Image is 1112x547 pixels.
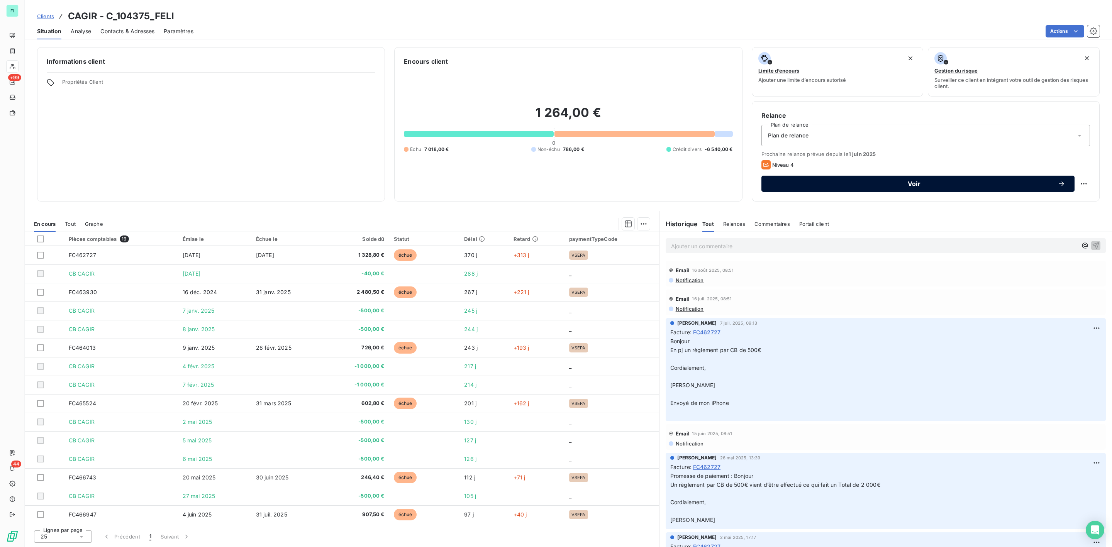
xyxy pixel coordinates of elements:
span: FC463930 [69,289,97,295]
span: Voir [771,181,1058,187]
span: 217 j [464,363,476,369]
span: -500,00 € [329,325,385,333]
span: 20 févr. 2025 [183,400,218,406]
span: Bonjour [670,338,690,344]
span: 105 j [464,493,476,499]
span: En cours [34,221,56,227]
span: 0 [552,140,555,146]
span: -500,00 € [329,418,385,426]
span: [DATE] [183,270,201,277]
span: Clients [37,13,54,19]
div: Échue le [256,236,320,242]
span: FC464013 [69,344,96,351]
div: Open Intercom Messenger [1086,521,1104,539]
span: 2 480,50 € [329,288,385,296]
span: Notification [675,306,704,312]
span: Paramètres [164,27,193,35]
span: Ajouter une limite d’encours autorisé [758,77,846,83]
button: Gestion du risqueSurveiller ce client en intégrant votre outil de gestion des risques client. [928,47,1100,97]
span: 246,40 € [329,474,385,481]
span: -1 000,00 € [329,362,385,370]
span: [PERSON_NAME] [677,534,717,541]
h6: Historique [659,219,698,229]
span: 16 juil. 2025, 08:51 [692,296,732,301]
span: Facture : [670,328,692,336]
span: 44 [11,461,21,467]
span: Notification [675,440,704,447]
span: 97 j [464,511,474,518]
span: Tout [702,221,714,227]
span: CB CAGIR [69,456,95,462]
span: -40,00 € [329,270,385,278]
span: Surveiller ce client en intégrant votre outil de gestion des risques client. [934,77,1093,89]
span: Promesse de paiement : Bonjour Un règlement par CB de 500€ vient d’être effectué ce qui fait un T... [670,472,880,523]
span: Analyse [71,27,91,35]
span: Email [676,430,690,437]
h6: Relance [761,111,1090,120]
span: 16 août 2025, 08:51 [692,268,734,273]
span: 5 mai 2025 [183,437,212,444]
span: [DATE] [183,252,201,258]
span: Niveau 4 [772,162,794,168]
span: [DATE] [256,252,274,258]
span: échue [394,286,417,298]
span: Commentaires [754,221,790,227]
span: 25 [41,533,47,540]
span: échue [394,509,417,520]
span: +221 j [514,289,529,295]
span: VSEPA [571,401,586,406]
span: Crédit divers [673,146,702,153]
span: 16 déc. 2024 [183,289,217,295]
span: Relances [723,221,745,227]
span: 130 j [464,418,476,425]
span: CB CAGIR [69,270,95,277]
span: 31 janv. 2025 [256,289,291,295]
span: FC466947 [69,511,97,518]
span: _ [569,326,571,332]
span: Propriétés Client [62,79,375,90]
span: +99 [8,74,21,81]
span: 267 j [464,289,477,295]
span: Plan de relance [768,132,809,139]
button: Précédent [98,528,145,545]
span: 288 j [464,270,478,277]
a: Clients [37,12,54,20]
span: 7 018,00 € [424,146,449,153]
span: 1 328,80 € [329,251,385,259]
span: +193 j [514,344,529,351]
span: 20 mai 2025 [183,474,216,481]
span: 370 j [464,252,477,258]
span: En pj un règlement par CB de 500€ [670,347,761,353]
span: Graphe [85,221,103,227]
span: 243 j [464,344,478,351]
span: 214 j [464,381,476,388]
span: 245 j [464,307,477,314]
span: CB CAGIR [69,493,95,499]
span: 6 mai 2025 [183,456,212,462]
span: Portail client [799,221,829,227]
div: paymentTypeCode [569,236,654,242]
span: _ [569,418,571,425]
span: 15 juin 2025, 08:51 [692,431,732,436]
span: -500,00 € [329,455,385,463]
span: 126 j [464,456,476,462]
span: _ [569,493,571,499]
span: Prochaine relance prévue depuis le [761,151,1090,157]
span: échue [394,249,417,261]
span: Envoyé de mon iPhone [670,400,729,406]
span: CB CAGIR [69,326,95,332]
span: +313 j [514,252,529,258]
span: 112 j [464,474,475,481]
h3: CAGIR - C_104375_FELI [68,9,174,23]
span: Facture : [670,463,692,471]
div: Délai [464,236,504,242]
span: +162 j [514,400,529,406]
button: Actions [1046,25,1084,37]
span: 726,00 € [329,344,385,352]
span: Contacts & Adresses [100,27,154,35]
span: CB CAGIR [69,381,95,388]
span: VSEPA [571,512,586,517]
span: Gestion du risque [934,68,978,74]
span: CB CAGIR [69,437,95,444]
span: 1 juin 2025 [849,151,876,157]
